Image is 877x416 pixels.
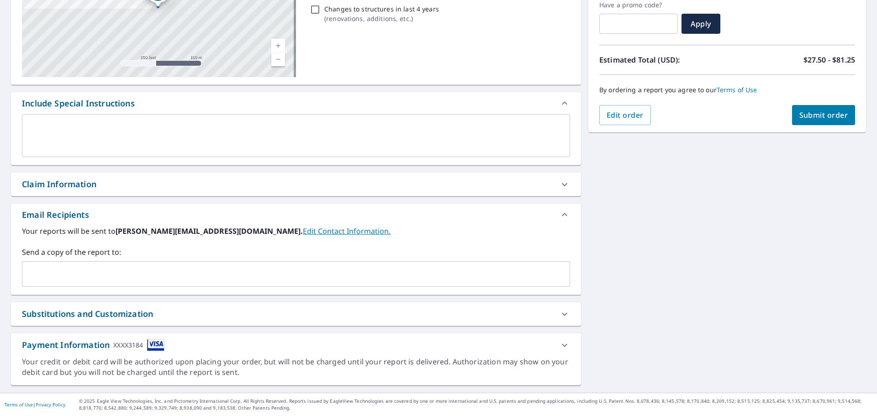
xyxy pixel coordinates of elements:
b: [PERSON_NAME][EMAIL_ADDRESS][DOMAIN_NAME]. [116,226,303,236]
div: Your credit or debit card will be authorized upon placing your order, but will not be charged unt... [22,357,570,378]
div: Payment Information [22,339,164,351]
span: Apply [689,19,713,29]
a: Terms of Use [5,401,33,408]
div: Include Special Instructions [22,97,135,110]
p: By ordering a report you agree to our [599,86,855,94]
div: Include Special Instructions [11,92,581,114]
span: Submit order [799,110,848,120]
a: Current Level 17, Zoom In [271,39,285,53]
p: © 2025 Eagle View Technologies, Inc. and Pictometry International Corp. All Rights Reserved. Repo... [79,398,872,411]
p: $27.50 - $81.25 [803,54,855,65]
div: Payment InformationXXXX3184cardImage [11,333,581,357]
a: Privacy Policy [36,401,65,408]
p: Estimated Total (USD): [599,54,727,65]
button: Edit order [599,105,651,125]
a: Terms of Use [717,85,757,94]
div: Email Recipients [22,209,89,221]
img: cardImage [147,339,164,351]
label: Have a promo code? [599,1,678,9]
p: | [5,402,65,407]
div: Substitutions and Customization [11,302,581,326]
button: Apply [682,14,720,34]
label: Send a copy of the report to: [22,247,570,258]
a: Current Level 17, Zoom Out [271,53,285,66]
label: Your reports will be sent to [22,226,570,237]
p: Changes to structures in last 4 years [324,4,439,14]
div: Substitutions and Customization [22,308,153,320]
div: XXXX3184 [113,339,143,351]
span: Edit order [607,110,644,120]
p: ( renovations, additions, etc. ) [324,14,439,23]
a: EditContactInfo [303,226,391,236]
div: Claim Information [22,178,96,190]
div: Email Recipients [11,204,581,226]
div: Claim Information [11,173,581,196]
button: Submit order [792,105,856,125]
